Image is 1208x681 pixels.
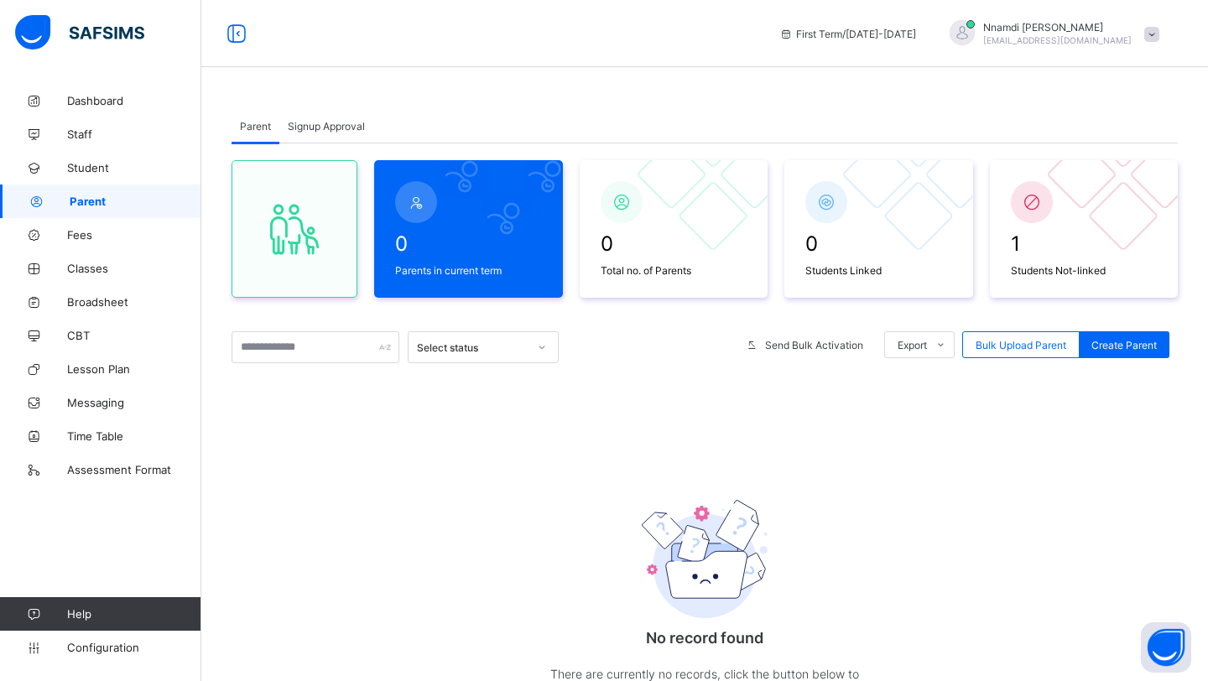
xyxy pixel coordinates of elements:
[67,607,200,621] span: Help
[933,20,1168,48] div: NnamdiOsuji
[1091,339,1157,351] span: Create Parent
[240,120,271,133] span: Parent
[1141,622,1191,673] button: Open asap
[765,339,863,351] span: Send Bulk Activation
[67,94,201,107] span: Dashboard
[601,231,747,256] span: 0
[1011,264,1158,277] span: Students Not-linked
[395,231,542,256] span: 0
[642,500,768,618] img: emptyFolder.c0dd6c77127a4b698b748a2c71dfa8de.svg
[70,195,201,208] span: Parent
[395,264,542,277] span: Parents in current term
[288,120,365,133] span: Signup Approval
[67,429,201,443] span: Time Table
[67,295,201,309] span: Broadsheet
[67,641,200,654] span: Configuration
[983,21,1132,34] span: Nnamdi [PERSON_NAME]
[1011,231,1158,256] span: 1
[898,339,927,351] span: Export
[417,341,528,354] div: Select status
[601,264,747,277] span: Total no. of Parents
[976,339,1066,351] span: Bulk Upload Parent
[67,362,201,376] span: Lesson Plan
[983,35,1132,45] span: [EMAIL_ADDRESS][DOMAIN_NAME]
[67,262,201,275] span: Classes
[15,15,144,50] img: safsims
[67,228,201,242] span: Fees
[537,629,872,647] p: No record found
[67,396,201,409] span: Messaging
[67,463,201,476] span: Assessment Format
[779,28,916,40] span: session/term information
[67,161,201,174] span: Student
[805,264,952,277] span: Students Linked
[805,231,952,256] span: 0
[67,127,201,141] span: Staff
[67,329,201,342] span: CBT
